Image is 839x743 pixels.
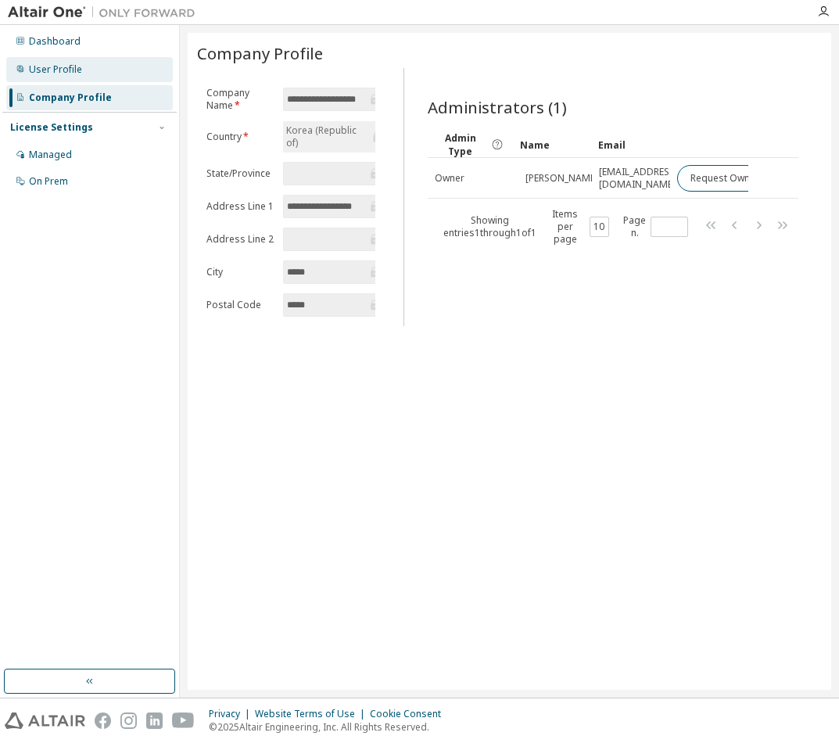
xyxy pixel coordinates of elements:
div: On Prem [29,175,68,188]
div: User Profile [29,63,82,76]
img: facebook.svg [95,712,111,729]
div: Privacy [209,708,255,720]
div: Korea (Republic of) [284,122,368,152]
span: Administrators (1) [428,96,567,118]
span: Admin Type [434,131,488,158]
div: Korea (Republic of) [283,121,385,153]
span: Page n. [623,214,688,239]
label: Company Name [206,87,274,112]
div: Cookie Consent [370,708,450,720]
div: Dashboard [29,35,81,48]
label: Postal Code [206,299,274,311]
label: State/Province [206,167,274,180]
img: Altair One [8,5,203,20]
label: City [206,266,274,278]
div: License Settings [10,121,93,134]
div: Website Terms of Use [255,708,370,720]
img: youtube.svg [172,712,195,729]
span: Company Profile [197,42,323,64]
label: Address Line 1 [206,200,274,213]
span: [PERSON_NAME] [525,172,598,185]
button: Request Owner Change [677,165,809,192]
button: 10 [593,221,605,233]
span: Items per page [546,208,609,246]
p: © 2025 Altair Engineering, Inc. All Rights Reserved. [209,720,450,734]
img: altair_logo.svg [5,712,85,729]
div: Email [598,132,664,157]
div: Managed [29,149,72,161]
div: Name [520,132,586,157]
span: Owner [435,172,464,185]
span: Showing entries 1 through 1 of 1 [443,214,536,239]
label: Country [206,131,274,143]
img: instagram.svg [120,712,137,729]
label: Address Line 2 [206,233,274,246]
img: linkedin.svg [146,712,163,729]
span: [EMAIL_ADDRESS][DOMAIN_NAME] [599,166,678,191]
div: Company Profile [29,92,112,104]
